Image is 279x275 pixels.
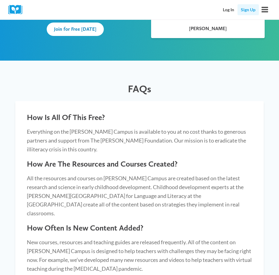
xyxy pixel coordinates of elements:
[27,238,252,273] p: New courses, resources and teaching guides are released frequently. All of the content on [PERSON...
[27,127,252,153] p: Everything on the [PERSON_NAME] Campus is available to you at no cost thanks to generous partners...
[128,83,151,95] span: FAQs
[27,113,252,122] h4: How Is All Of This Free?
[259,4,271,16] button: Open menu
[220,4,259,16] nav: Secondary Mobile Navigation
[162,25,254,33] div: [PERSON_NAME]
[47,23,104,36] a: Join for Free [DATE]
[237,4,259,16] a: Sign Up
[220,4,238,16] a: Log In
[54,26,96,32] span: Join for Free [DATE]
[27,174,252,218] p: All the resources and courses on [PERSON_NAME] Campus are created based on the latest research an...
[8,5,27,14] img: Cox Campus
[27,159,252,168] h4: How Are The Resources and Courses Created?
[27,223,252,232] h4: How Often Is New Content Added?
